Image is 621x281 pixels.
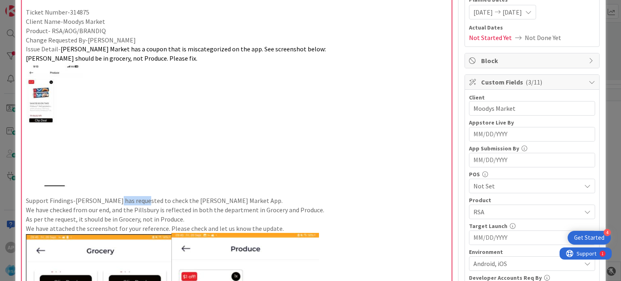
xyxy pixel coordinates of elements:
[526,78,542,86] span: ( 3/11 )
[473,127,591,141] input: MM/DD/YYYY
[473,153,591,167] input: MM/DD/YYYY
[26,17,447,26] p: Client Name-Moodys Market
[574,234,604,242] div: Get Started
[469,223,595,229] div: Target Launch
[469,33,512,42] span: Not Started Yet
[469,197,595,203] div: Product
[604,229,611,236] div: 4
[61,45,326,53] span: [PERSON_NAME] Market has a coupon that is miscategorized on the app. See screenshot below:
[481,77,585,87] span: Custom Fields
[26,196,447,205] p: Support Findings-[PERSON_NAME] has requested to check the [PERSON_NAME] Market App.
[26,44,447,54] p: Issue Detail-
[473,259,581,268] span: Android, iOS
[469,171,595,177] div: POS
[26,63,83,187] img: edbsn77dd15e4112db27b8c41a8e28ac65a7e4a5df747189304626320fa6201e1410bdf1488efe4e2092d58a3874a0f91...
[568,231,611,245] div: Open Get Started checklist, remaining modules: 4
[26,26,447,36] p: Product- RSA/AOG/BRANDIQ
[473,7,493,17] span: [DATE]
[525,33,561,42] span: Not Done Yet
[503,7,522,17] span: [DATE]
[469,146,595,151] div: App Submission By
[26,205,447,215] p: We have checked from our end, and the Pillsbury is reflected in both the department in Grocery an...
[473,207,581,217] span: RSA
[26,8,447,17] p: Ticket Number-314875
[469,249,595,255] div: Environment
[473,231,591,245] input: MM/DD/YYYY
[469,275,595,281] div: Developer Accounts Req By
[26,54,197,62] span: [PERSON_NAME] should be in grocery, not Produce. Please fix.
[26,224,447,233] p: We have attached the screenshot for your reference. Please check and let us know the update.
[469,23,595,32] span: Actual Dates
[469,120,595,125] div: Appstore Live By
[26,36,447,45] p: Change Requested By-[PERSON_NAME]
[469,94,485,101] label: Client
[17,1,37,11] span: Support
[42,3,44,10] div: 1
[26,215,447,224] p: As per the request, it should be in Grocery, not in Produce.
[481,56,585,65] span: Block
[473,181,581,191] span: Not Set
